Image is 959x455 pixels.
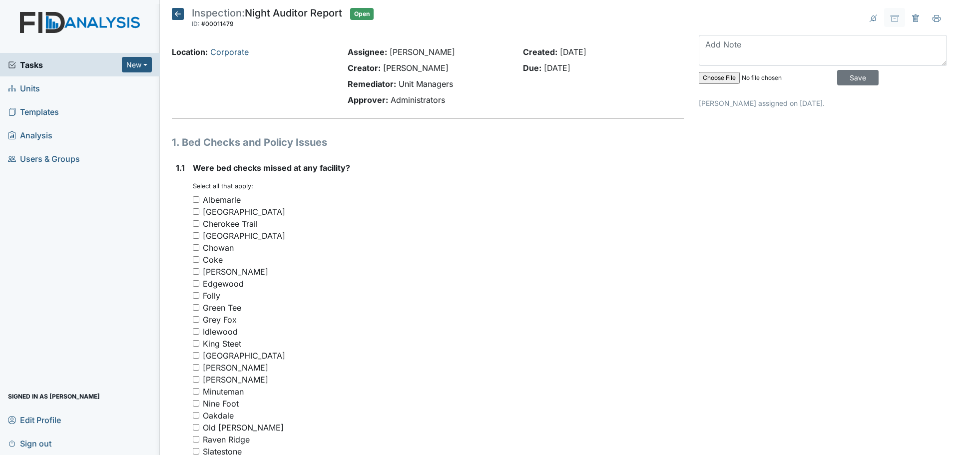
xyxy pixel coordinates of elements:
input: [PERSON_NAME] [193,268,199,275]
h1: 1. Bed Checks and Policy Issues [172,135,684,150]
span: Were bed checks missed at any facility? [193,163,350,173]
div: [GEOGRAPHIC_DATA] [203,230,285,242]
input: [GEOGRAPHIC_DATA] [193,208,199,215]
div: Cherokee Trail [203,218,258,230]
span: Templates [8,104,59,119]
span: [DATE] [560,47,586,57]
div: Chowan [203,242,234,254]
input: Coke [193,256,199,263]
div: [GEOGRAPHIC_DATA] [203,206,285,218]
span: Analysis [8,127,52,143]
strong: Due: [523,63,541,73]
div: Idlewood [203,326,238,338]
div: Folly [203,290,220,302]
span: Units [8,80,40,96]
button: New [122,57,152,72]
span: Administrators [391,95,445,105]
input: Old [PERSON_NAME] [193,424,199,431]
div: [PERSON_NAME] [203,266,268,278]
div: [GEOGRAPHIC_DATA] [203,350,285,362]
input: Slatestone [193,448,199,455]
a: Corporate [210,47,249,57]
strong: Approver: [348,95,388,105]
span: Open [350,8,374,20]
input: Idlewood [193,328,199,335]
span: [PERSON_NAME] [383,63,449,73]
input: Albemarle [193,196,199,203]
span: ID: [192,20,200,27]
div: Night Auditor Report [192,8,342,30]
div: King Steet [203,338,241,350]
div: Raven Ridge [203,434,250,446]
input: Oakdale [193,412,199,419]
input: Nine Foot [193,400,199,407]
span: Inspection: [192,7,245,19]
input: [PERSON_NAME] [193,376,199,383]
span: [DATE] [544,63,570,73]
strong: Creator: [348,63,381,73]
a: Tasks [8,59,122,71]
input: Grey Fox [193,316,199,323]
div: Coke [203,254,223,266]
span: Unit Managers [399,79,453,89]
strong: Assignee: [348,47,387,57]
strong: Created: [523,47,557,57]
div: Edgewood [203,278,244,290]
input: Raven Ridge [193,436,199,443]
div: Nine Foot [203,398,239,410]
div: Oakdale [203,410,234,422]
input: [GEOGRAPHIC_DATA] [193,232,199,239]
input: King Steet [193,340,199,347]
div: Old [PERSON_NAME] [203,422,284,434]
p: [PERSON_NAME] assigned on [DATE]. [699,98,947,108]
div: Green Tee [203,302,241,314]
strong: Remediator: [348,79,396,89]
div: Grey Fox [203,314,237,326]
span: [PERSON_NAME] [390,47,455,57]
small: Select all that apply: [193,182,253,190]
input: [PERSON_NAME] [193,364,199,371]
div: [PERSON_NAME] [203,374,268,386]
div: Albemarle [203,194,241,206]
div: Minuteman [203,386,244,398]
span: Users & Groups [8,151,80,166]
input: Folly [193,292,199,299]
span: #00011479 [201,20,234,27]
input: Cherokee Trail [193,220,199,227]
input: [GEOGRAPHIC_DATA] [193,352,199,359]
span: Edit Profile [8,412,61,428]
input: Save [837,70,879,85]
span: Signed in as [PERSON_NAME] [8,389,100,404]
input: Green Tee [193,304,199,311]
input: Chowan [193,244,199,251]
strong: Location: [172,47,208,57]
input: Minuteman [193,388,199,395]
input: Edgewood [193,280,199,287]
span: Sign out [8,436,51,451]
label: 1.1 [176,162,185,174]
div: [PERSON_NAME] [203,362,268,374]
